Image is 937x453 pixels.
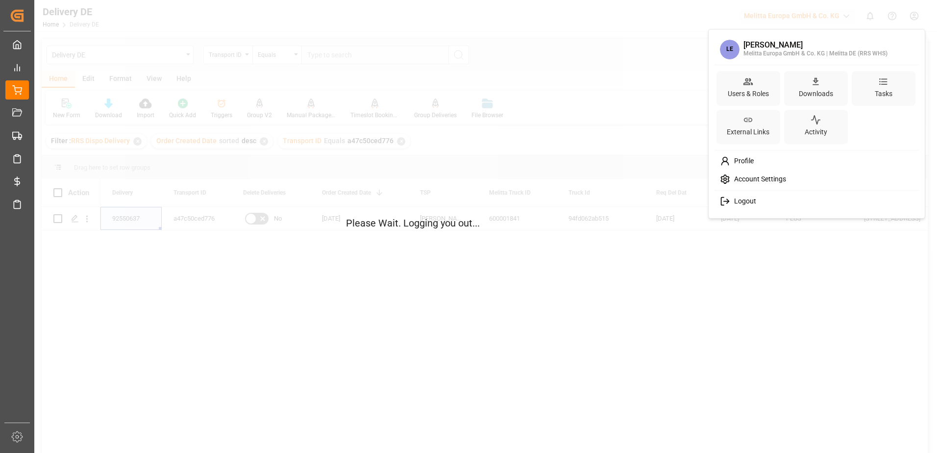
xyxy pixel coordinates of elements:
span: Profile [730,157,754,166]
div: [PERSON_NAME] [743,41,888,50]
span: Account Settings [730,175,786,184]
p: Please Wait. Logging you out... [346,216,591,230]
div: Users & Roles [726,87,771,101]
div: Activity [803,125,829,139]
div: Tasks [873,87,894,101]
span: LE [720,40,740,59]
div: Melitta Europa GmbH & Co. KG | Melitta DE (RRS WHS) [743,50,888,58]
span: Logout [730,197,756,206]
div: Downloads [797,87,835,101]
div: External Links [725,125,771,139]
